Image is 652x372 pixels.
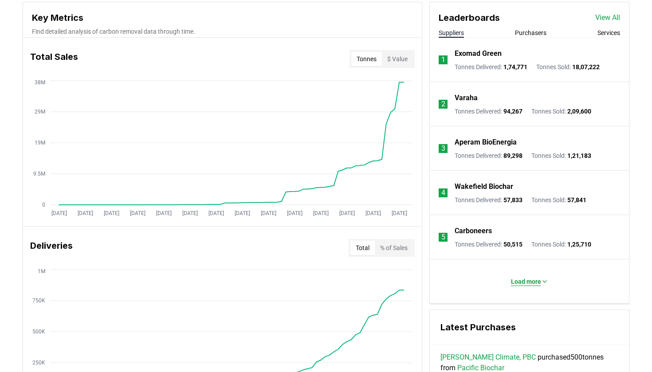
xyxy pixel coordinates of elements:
tspan: 19M [35,140,45,146]
tspan: [DATE] [104,210,119,216]
p: Tonnes Delivered : [455,107,522,116]
p: Tonnes Delivered : [455,151,522,160]
p: Tonnes Sold : [531,151,591,160]
tspan: [DATE] [339,210,355,216]
tspan: 38M [35,79,45,86]
span: 89,298 [503,152,522,159]
span: 57,833 [503,196,522,204]
span: 1,74,771 [503,63,527,70]
p: 2 [441,99,445,110]
h3: Key Metrics [32,11,413,24]
tspan: [DATE] [130,210,145,216]
a: Aperam BioEnergia [455,137,517,148]
tspan: 29M [35,109,45,115]
h3: Latest Purchases [440,321,618,334]
p: Tonnes Delivered : [455,240,522,249]
tspan: 250K [32,360,45,366]
tspan: 500K [32,329,45,335]
p: Tonnes Sold : [536,63,600,71]
h3: Deliveries [30,239,73,257]
button: Load more [504,273,555,290]
tspan: [DATE] [261,210,276,216]
span: 50,515 [503,241,522,248]
tspan: [DATE] [392,210,407,216]
p: Tonnes Sold : [531,196,586,204]
span: 57,841 [567,196,586,204]
button: Services [597,28,620,37]
a: Varaha [455,93,478,103]
tspan: [DATE] [287,210,302,216]
a: View All [595,12,620,23]
p: Tonnes Sold : [531,107,591,116]
tspan: 9.5M [33,171,45,177]
p: Tonnes Delivered : [455,63,527,71]
tspan: [DATE] [182,210,198,216]
button: Suppliers [439,28,464,37]
tspan: [DATE] [365,210,381,216]
p: Load more [511,277,541,286]
tspan: 0 [42,202,45,208]
span: 1,25,710 [567,241,591,248]
p: Tonnes Sold : [531,240,591,249]
p: 5 [441,232,445,243]
a: Exomad Green [455,48,502,59]
p: Find detailed analysis of carbon removal data through time. [32,27,413,36]
tspan: [DATE] [51,210,67,216]
span: 94,267 [503,108,522,115]
p: Tonnes Delivered : [455,196,522,204]
tspan: 1M [38,268,45,274]
button: $ Value [382,52,413,66]
span: 1,21,183 [567,152,591,159]
p: 1 [441,55,445,65]
button: Purchasers [515,28,546,37]
h3: Total Sales [30,50,78,68]
button: Total [350,241,375,255]
tspan: [DATE] [313,210,329,216]
a: Wakefield Biochar [455,181,513,192]
tspan: [DATE] [208,210,224,216]
a: [PERSON_NAME] Climate, PBC [440,352,536,363]
tspan: 750K [32,298,45,304]
p: 3 [441,143,445,154]
p: 4 [441,188,445,198]
h3: Leaderboards [439,11,500,24]
tspan: [DATE] [235,210,250,216]
span: 18,07,222 [572,63,600,70]
button: Tonnes [351,52,382,66]
a: Carboneers [455,226,492,236]
tspan: [DATE] [78,210,93,216]
tspan: [DATE] [156,210,172,216]
button: % of Sales [375,241,413,255]
span: 2,09,600 [567,108,591,115]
